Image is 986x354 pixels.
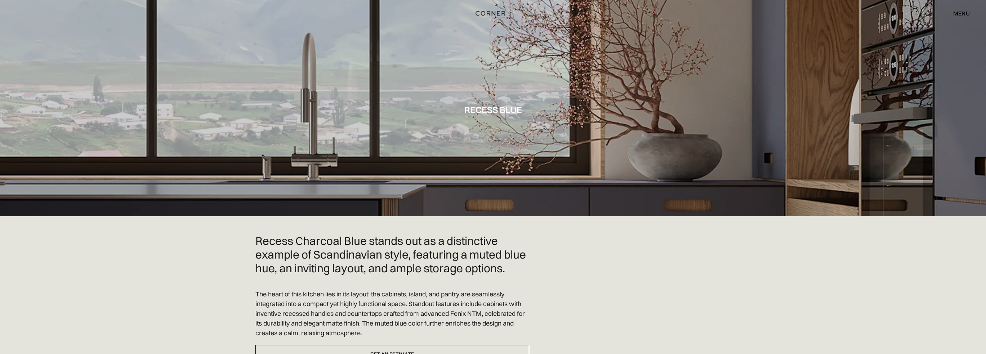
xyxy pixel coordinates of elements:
h2: Recess Charcoal Blue stands out as a distinctive example of Scandinavian style, featuring a muted... [255,234,529,275]
div: menu [953,10,970,16]
p: The heart of this kitchen lies in its layout: the cabinets, island, and pantry are seamlessly int... [255,289,529,338]
div: menu [946,7,970,19]
a: home [467,9,519,18]
h1: Recess Blue [464,105,522,115]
